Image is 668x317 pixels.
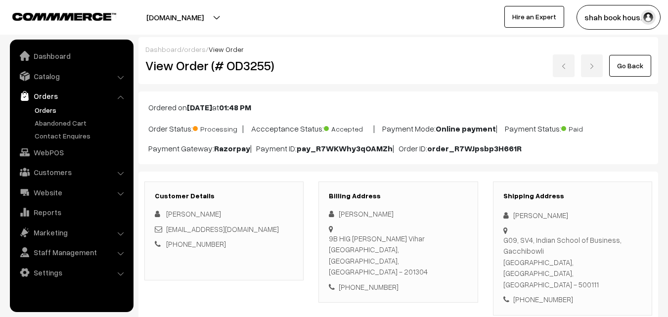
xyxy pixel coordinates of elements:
[148,121,648,135] p: Order Status: | Accceptance Status: | Payment Mode: | Payment Status:
[184,45,206,53] a: orders
[145,58,304,73] h2: View Order (# OD3255)
[329,281,467,293] div: [PHONE_NUMBER]
[503,294,642,305] div: [PHONE_NUMBER]
[503,210,642,221] div: [PERSON_NAME]
[155,192,293,200] h3: Customer Details
[609,55,651,77] a: Go Back
[32,131,130,141] a: Contact Enquires
[148,101,648,113] p: Ordered on at
[329,192,467,200] h3: Billing Address
[209,45,244,53] span: View Order
[12,183,130,201] a: Website
[324,121,373,134] span: Accepted
[297,143,393,153] b: pay_R7WKWhy3qOAMZh
[145,45,181,53] a: Dashboard
[112,5,238,30] button: [DOMAIN_NAME]
[166,209,221,218] span: [PERSON_NAME]
[329,208,467,220] div: [PERSON_NAME]
[641,10,656,25] img: user
[561,121,611,134] span: Paid
[12,203,130,221] a: Reports
[577,5,661,30] button: shah book hous…
[12,67,130,85] a: Catalog
[427,143,522,153] b: order_R7WJpsbp3H661R
[12,13,116,20] img: COMMMERCE
[12,264,130,281] a: Settings
[504,6,564,28] a: Hire an Expert
[214,143,250,153] b: Razorpay
[219,102,251,112] b: 01:48 PM
[32,118,130,128] a: Abandoned Cart
[166,225,279,233] a: [EMAIL_ADDRESS][DOMAIN_NAME]
[145,44,651,54] div: / /
[503,234,642,290] div: G09, SV4, Indian School of Business, Gacchibowli [GEOGRAPHIC_DATA], [GEOGRAPHIC_DATA], [GEOGRAPHI...
[329,233,467,277] div: 9B HIG [PERSON_NAME] Vihar [GEOGRAPHIC_DATA], [GEOGRAPHIC_DATA], [GEOGRAPHIC_DATA] - 201304
[12,87,130,105] a: Orders
[12,243,130,261] a: Staff Management
[12,10,99,22] a: COMMMERCE
[436,124,496,134] b: Online payment
[12,224,130,241] a: Marketing
[12,47,130,65] a: Dashboard
[503,192,642,200] h3: Shipping Address
[12,143,130,161] a: WebPOS
[193,121,242,134] span: Processing
[187,102,212,112] b: [DATE]
[148,142,648,154] p: Payment Gateway: | Payment ID: | Order ID:
[32,105,130,115] a: Orders
[166,239,226,248] a: [PHONE_NUMBER]
[12,163,130,181] a: Customers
